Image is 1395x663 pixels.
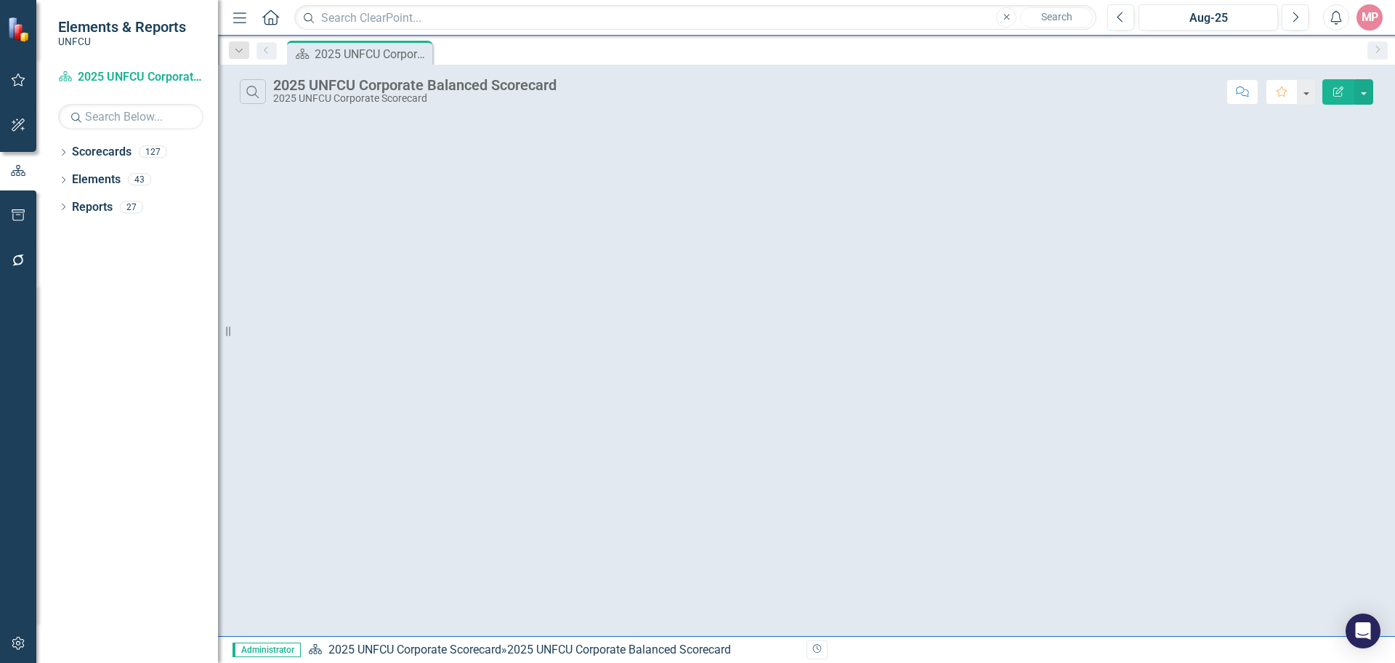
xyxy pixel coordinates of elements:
[72,144,132,161] a: Scorecards
[7,17,33,42] img: ClearPoint Strategy
[58,18,186,36] span: Elements & Reports
[1020,7,1093,28] button: Search
[58,69,203,86] a: 2025 UNFCU Corporate Scorecard
[507,643,731,656] div: 2025 UNFCU Corporate Balanced Scorecard
[72,199,113,216] a: Reports
[294,5,1096,31] input: Search ClearPoint...
[58,36,186,47] small: UNFCU
[308,642,796,659] div: »
[273,93,557,104] div: 2025 UNFCU Corporate Scorecard
[139,146,167,158] div: 127
[315,45,429,63] div: 2025 UNFCU Corporate Balanced Scorecard
[328,643,501,656] a: 2025 UNFCU Corporate Scorecard
[1356,4,1383,31] button: MP
[72,172,121,188] a: Elements
[1041,11,1072,23] span: Search
[58,104,203,129] input: Search Below...
[120,201,143,213] div: 27
[128,174,151,186] div: 43
[232,643,301,657] span: Administrator
[1139,4,1278,31] button: Aug-25
[1346,614,1380,648] div: Open Intercom Messenger
[273,77,557,93] div: 2025 UNFCU Corporate Balanced Scorecard
[1144,9,1273,27] div: Aug-25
